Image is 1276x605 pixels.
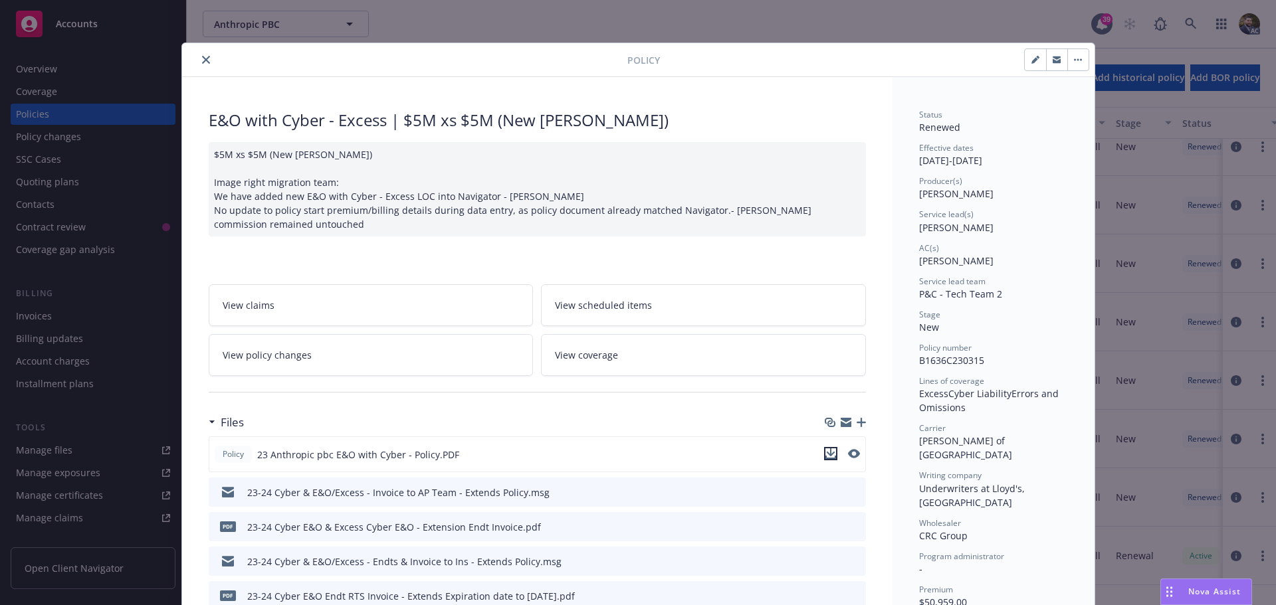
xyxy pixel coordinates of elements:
button: download file [827,589,838,603]
span: 23 Anthropic pbc E&O with Cyber - Policy.PDF [257,448,459,462]
div: 23-24 Cyber E&O Endt RTS Invoice - Extends Expiration date to [DATE].pdf [247,589,575,603]
button: preview file [849,589,861,603]
button: preview file [848,449,860,458]
span: Policy [627,53,660,67]
span: Policy number [919,342,972,353]
span: Wholesaler [919,517,961,529]
span: Nova Assist [1188,586,1241,597]
span: pdf [220,521,236,531]
button: close [198,52,214,68]
span: [PERSON_NAME] [919,221,994,234]
button: preview file [849,555,861,568]
div: E&O with Cyber - Excess | $5M xs $5M (New [PERSON_NAME]) [209,109,866,131]
span: Errors and Omissions [919,387,1061,414]
button: Nova Assist [1160,578,1252,605]
span: New [919,321,939,333]
span: View policy changes [223,348,312,362]
div: 23-24 Cyber E&O & Excess Cyber E&O - Extension Endt Invoice.pdf [247,520,541,534]
button: download file [827,555,838,568]
button: download file [824,447,837,462]
span: Service lead(s) [919,209,974,220]
span: Producer(s) [919,175,962,187]
span: Program administrator [919,551,1004,562]
span: Premium [919,584,953,595]
button: preview file [849,485,861,499]
a: View coverage [541,334,866,376]
span: [PERSON_NAME] [919,187,994,200]
span: - [919,562,922,575]
span: Carrier [919,422,946,434]
span: View scheduled items [555,298,652,312]
span: Stage [919,309,940,320]
span: View claims [223,298,274,312]
h3: Files [221,414,244,431]
span: View coverage [555,348,618,362]
span: Status [919,109,942,120]
span: Effective dates [919,142,974,153]
span: P&C - Tech Team 2 [919,288,1002,300]
span: Renewed [919,121,960,133]
span: Lines of coverage [919,375,984,387]
div: Drag to move [1161,579,1178,604]
button: preview file [849,520,861,534]
button: preview file [848,447,860,462]
div: [DATE] - [DATE] [919,142,1068,167]
a: View policy changes [209,334,534,376]
span: B1636C230315 [919,354,984,367]
span: Policy [220,448,247,460]
button: download file [827,520,838,534]
button: download file [824,447,837,460]
span: Service lead team [919,276,986,287]
button: download file [827,485,838,499]
span: Excess [919,387,948,400]
span: Writing company [919,470,982,481]
a: View scheduled items [541,284,866,326]
div: 23-24 Cyber & E&O/Excess - Invoice to AP Team - Extends Policy.msg [247,485,550,499]
span: Cyber Liability [948,387,1011,400]
div: 23-24 Cyber & E&O/Excess - Endts & Invoice to Ins - Extends Policy.msg [247,555,562,568]
span: CRC Group [919,529,968,542]
span: AC(s) [919,242,939,254]
div: Files [209,414,244,431]
a: View claims [209,284,534,326]
span: [PERSON_NAME] [919,254,994,267]
span: pdf [220,590,236,600]
div: $5M xs $5M (New [PERSON_NAME]) Image right migration team: We have added new E&O with Cyber - Exc... [209,142,866,236]
span: Underwriters at Lloyd's, [GEOGRAPHIC_DATA] [919,482,1027,509]
span: [PERSON_NAME] of [GEOGRAPHIC_DATA] [919,434,1012,461]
